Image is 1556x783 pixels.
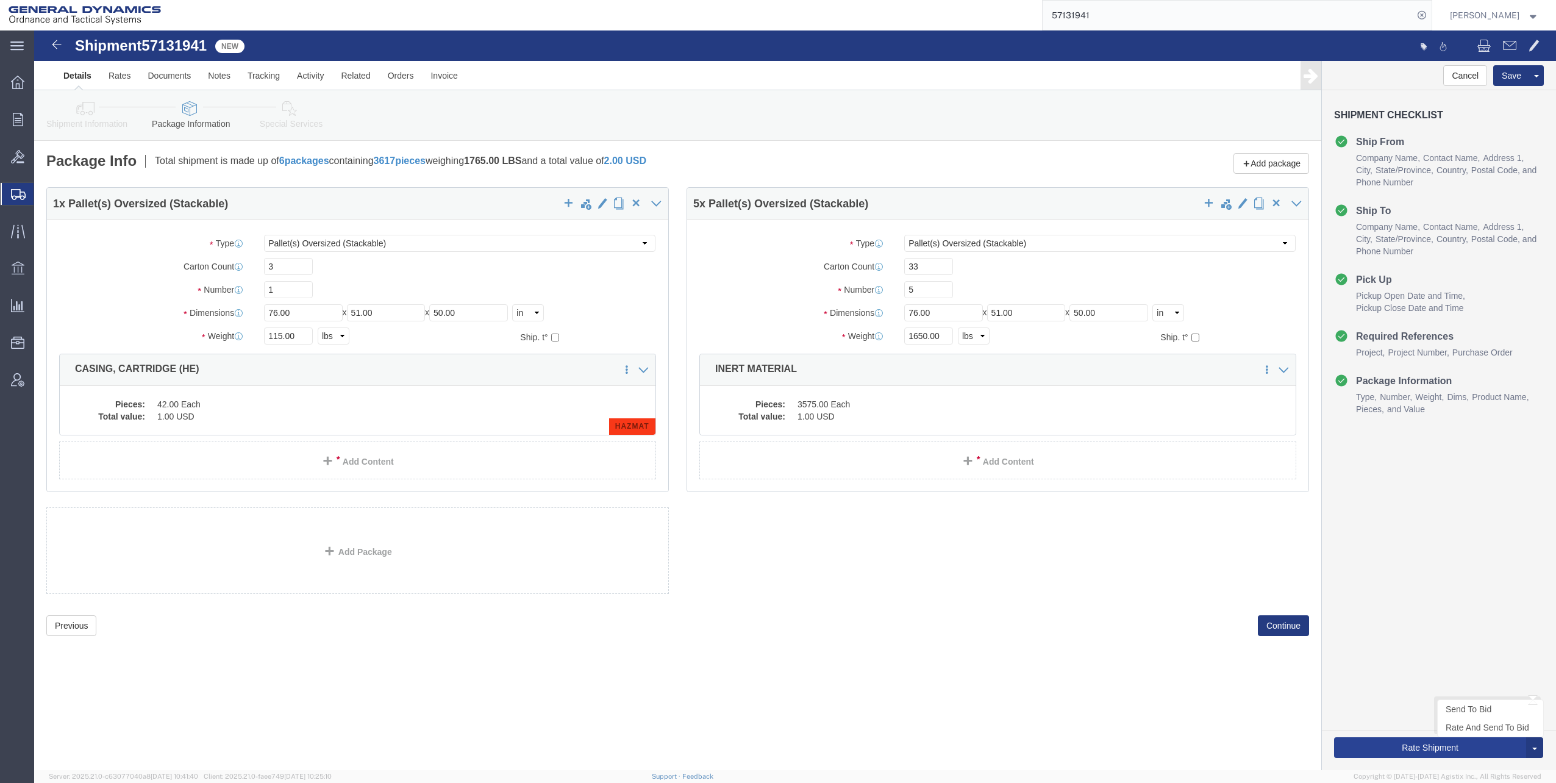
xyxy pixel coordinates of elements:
span: [DATE] 10:41:40 [151,773,198,780]
a: Support [652,773,682,780]
input: Search for shipment number, reference number [1043,1,1413,30]
button: [PERSON_NAME] [1449,8,1540,23]
span: [DATE] 10:25:10 [284,773,332,780]
span: Copyright © [DATE]-[DATE] Agistix Inc., All Rights Reserved [1354,771,1541,782]
span: Server: 2025.21.0-c63077040a8 [49,773,198,780]
a: Feedback [682,773,713,780]
span: Client: 2025.21.0-faee749 [204,773,332,780]
img: logo [9,6,161,24]
span: Timothy Kilraine [1450,9,1519,22]
iframe: FS Legacy Container [34,30,1556,770]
